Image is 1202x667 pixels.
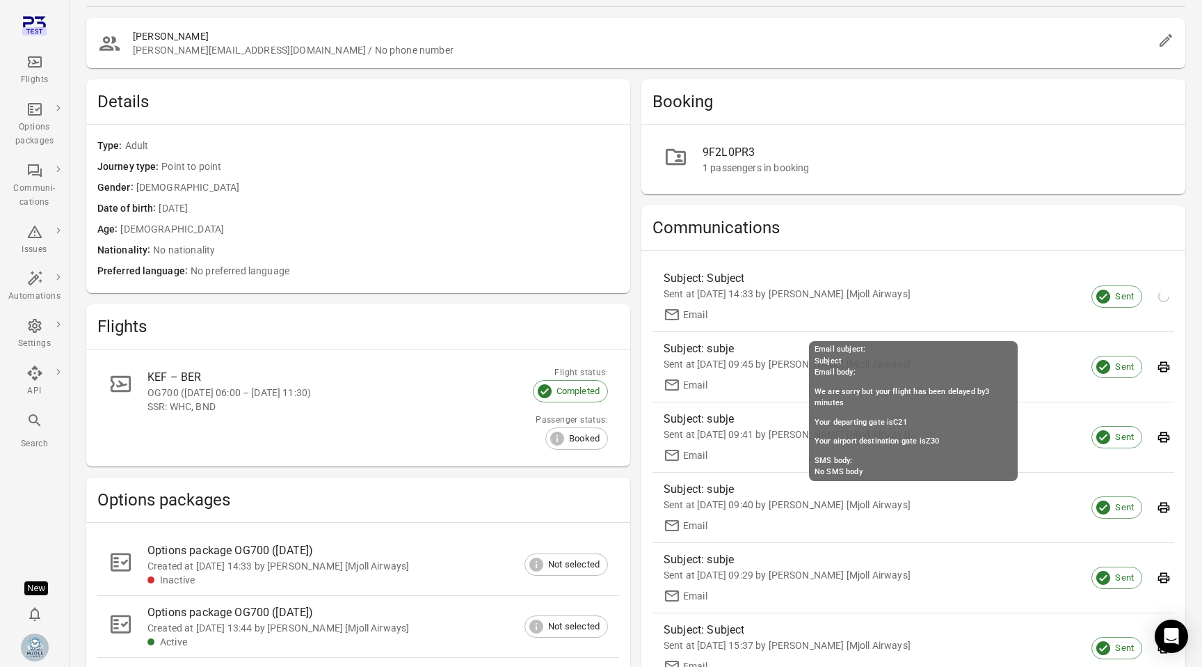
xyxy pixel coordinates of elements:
div: Subject: Subject [664,622,1022,638]
div: Email [683,519,707,533]
div: Subject: subje [664,551,1022,568]
a: Options package OG700 ([DATE])Created at [DATE] 13:44 by [PERSON_NAME] [Mjoll Airways]Active [97,596,619,657]
a: Communi-cations [3,158,66,214]
h2: Booking [652,91,1174,113]
span: [DEMOGRAPHIC_DATA] [120,222,619,237]
div: No SMS body [815,466,1012,478]
span: Adult [125,139,619,154]
div: Sent at [DATE] 09:29 by [PERSON_NAME] [Mjoll Airways] [664,568,1141,582]
h2: Communications [652,217,1174,239]
span: C21 [893,418,906,427]
button: Export email to PDF [1153,638,1174,659]
span: Sent [1107,360,1141,374]
div: Flight status: [554,366,608,380]
div: Settings [8,337,61,351]
div: Email subject: [815,344,1012,356]
span: Your airport destination gate is [815,437,926,446]
a: Subject: subjeSent at [DATE] 09:40 by [PERSON_NAME] [Mjoll Airways]Email [652,473,1174,542]
div: Inactive [160,573,586,587]
a: Options packages [3,97,66,152]
div: Open Intercom Messenger [1155,620,1188,653]
span: Sent [1107,571,1141,585]
a: Options package OG700 ([DATE])Created at [DATE] 14:33 by [PERSON_NAME] [Mjoll Airways]Inactive [97,534,619,595]
div: Subject: subje [664,481,1022,498]
div: Sent at [DATE] 09:41 by [PERSON_NAME] [Mjoll Airways] [664,427,1141,441]
span: Journey type [97,159,161,175]
div: OG700 ([DATE] 06:00 – [DATE] 11:30) [147,386,527,400]
div: Automations [8,290,61,304]
span: Gender [97,180,136,196]
div: Subject: Subject [664,270,1022,287]
div: Created at [DATE] 14:33 by [PERSON_NAME] [Mjoll Airways] [147,559,586,573]
span: Sent [1107,641,1141,655]
div: Active [160,635,586,649]
button: Search [3,408,66,455]
span: Sent [1107,501,1141,515]
a: Subject: subjeSent at [DATE] 09:29 by [PERSON_NAME] [Mjoll Airways]Email [652,543,1174,613]
span: We are sorry but your flight has been delayed by [815,387,985,396]
div: Passenger status: [536,414,608,427]
button: Export email to PDF [1153,567,1174,588]
div: Options packages [8,120,61,148]
a: Subject: subjeSent at [DATE] 09:41 by [PERSON_NAME] [Mjoll Airways]Email [652,402,1174,472]
div: Sent at [DATE] 09:40 by [PERSON_NAME] [Mjoll Airways] [664,498,1141,512]
span: Z30 [926,437,939,446]
a: API [3,361,66,402]
div: API [8,384,61,398]
div: Options package OG700 ([DATE]) [147,604,586,621]
a: 9F2L0PR31 passengers in booking [652,136,1174,183]
img: Mjoll-Airways-Logo.webp [21,634,49,661]
button: Edit [1152,26,1180,54]
div: SMS body: [815,455,1012,467]
div: Subject [815,356,1012,368]
button: Export email to PDF [1153,497,1174,518]
span: Not selected [540,558,607,572]
button: Export email to PDF [1153,356,1174,377]
h2: Options packages [97,489,619,511]
a: Flights [3,49,66,91]
div: Created at [DATE] 13:44 by [PERSON_NAME] [Mjoll Airways] [147,621,586,635]
div: Options package OG700 ([DATE]) [147,542,586,559]
div: Communi-cations [8,182,61,210]
a: Subject: SubjectSent at [DATE] 14:33 by [PERSON_NAME] [Mjoll Airways]Email [652,262,1174,331]
span: Booked [561,432,607,446]
div: Subject: subje [664,340,1022,357]
div: Email body: [815,367,1012,379]
span: No nationality [153,243,619,258]
div: Tooltip anchor [24,581,48,595]
span: Date of birth [97,201,159,217]
h2: Details [97,91,619,113]
div: 1 passengers in booking [703,161,1163,175]
div: Email [683,378,707,392]
div: Email [683,589,707,603]
div: Issues [8,243,61,257]
span: Preferred language [97,264,191,279]
span: Your departing gate is [815,418,893,427]
button: Export email to PDF [1153,427,1174,448]
span: Not selected [540,620,607,634]
button: Elsa Mjöll [Mjoll Airways] [15,628,54,667]
div: Sent at [DATE] 15:37 by [PERSON_NAME] [Mjoll Airways] [664,638,1141,652]
a: Automations [3,266,66,308]
div: Sent at [DATE] 14:33 by [PERSON_NAME] [Mjoll Airways] [664,287,1141,301]
div: Subject: subje [664,411,1022,427]
span: Completed [549,384,607,398]
div: Search [8,437,61,451]
h2: [PERSON_NAME] [133,29,1152,43]
span: [PERSON_NAME][EMAIL_ADDRESS][DOMAIN_NAME] / No phone number [133,43,1152,57]
span: Sent [1107,430,1141,444]
div: SSR: WHC, BND [147,400,527,414]
div: KEF – BER [147,369,527,386]
div: Email [683,308,707,322]
span: Point to point [161,159,619,175]
div: Flights [8,73,61,87]
span: Age [97,222,120,237]
span: Nationality [97,243,153,258]
a: KEF – BEROG700 ([DATE] 06:00 – [DATE] 11:30)SSR: WHC, BNDFlight status:CompletedPassenger status:... [97,361,619,455]
div: 9F2L0PR3 [703,144,1163,161]
span: Sent [1107,290,1141,304]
